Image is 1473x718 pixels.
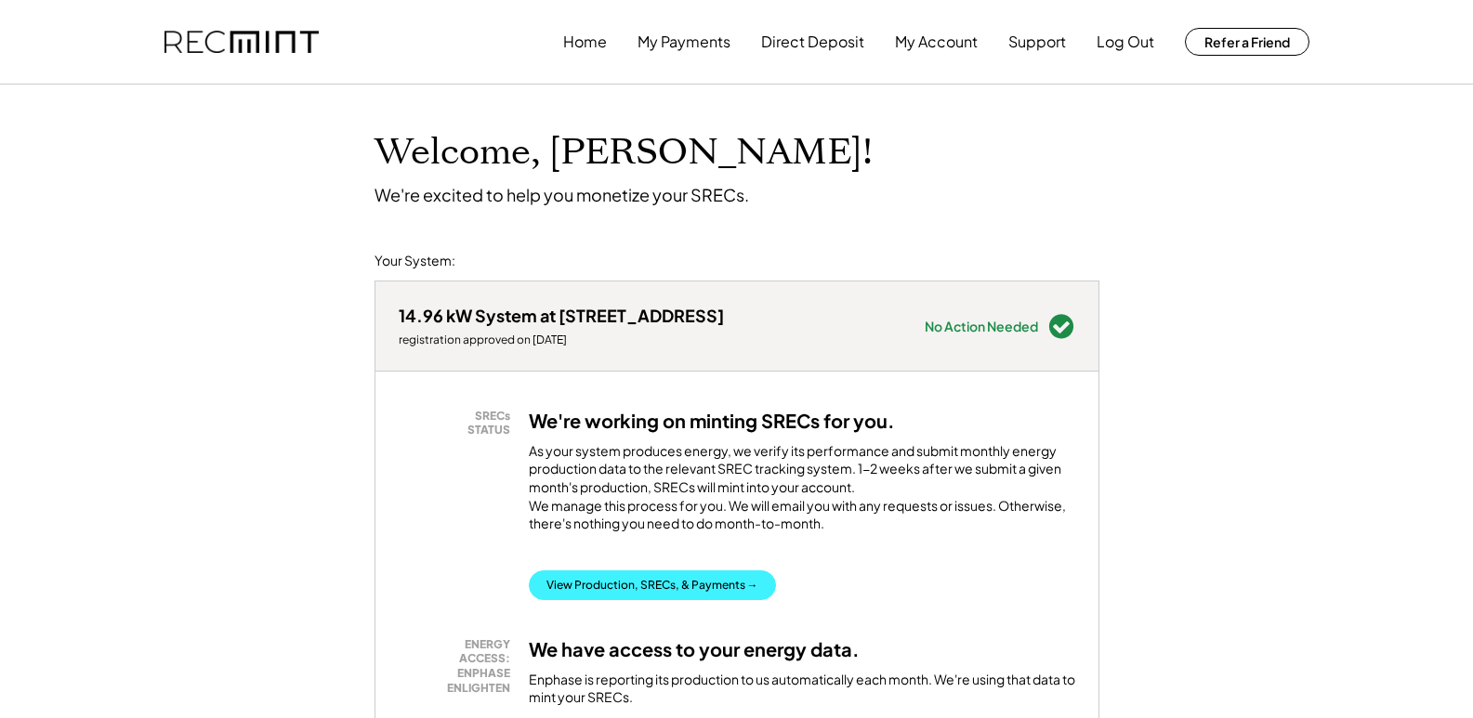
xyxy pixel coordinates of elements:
h3: We have access to your energy data. [529,637,860,661]
img: recmint-logotype%403x.png [164,31,319,54]
h1: Welcome, [PERSON_NAME]! [375,131,873,175]
div: 14.96 kW System at [STREET_ADDRESS] [399,305,724,326]
div: SRECs STATUS [408,409,510,437]
div: Enphase is reporting its production to us automatically each month. We're using that data to mint... [529,671,1075,707]
button: Home [563,23,607,60]
button: Direct Deposit [761,23,864,60]
button: Refer a Friend [1185,28,1309,56]
div: registration approved on [DATE] [399,333,724,347]
button: Support [1008,23,1066,60]
h3: We're working on minting SRECs for you. [529,409,895,433]
div: As your system produces energy, we verify its performance and submit monthly energy production da... [529,442,1075,542]
div: ENERGY ACCESS: ENPHASE ENLIGHTEN [408,637,510,695]
button: My Payments [638,23,730,60]
div: We're excited to help you monetize your SRECs. [375,184,749,205]
button: Log Out [1097,23,1154,60]
div: Your System: [375,252,455,270]
button: View Production, SRECs, & Payments → [529,570,776,600]
button: My Account [895,23,978,60]
div: No Action Needed [925,320,1038,333]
